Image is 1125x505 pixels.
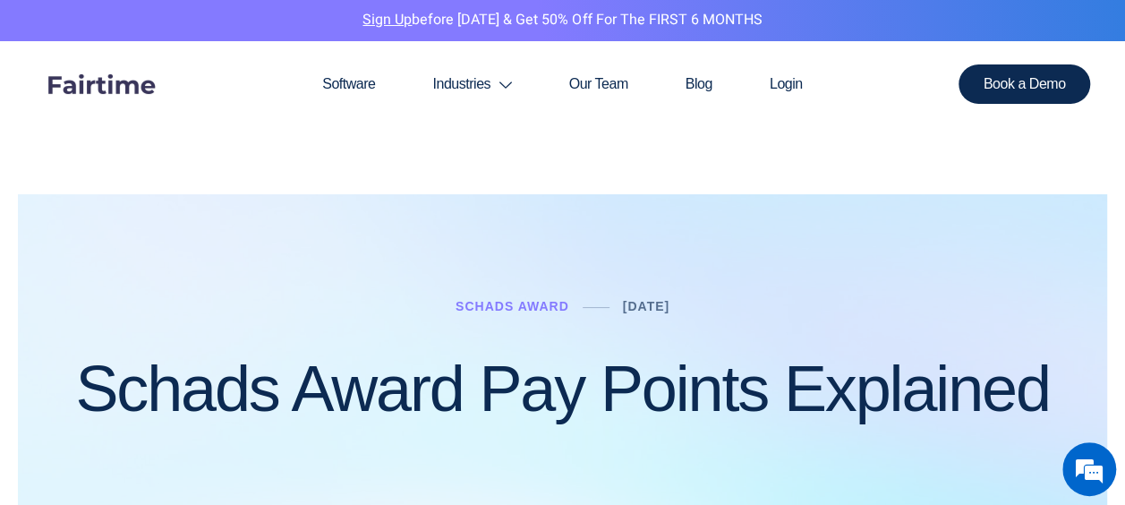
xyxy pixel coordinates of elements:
[404,41,540,127] a: Industries
[294,41,404,127] a: Software
[741,41,831,127] a: Login
[75,354,1049,424] h1: Schads Award Pay Points Explained
[984,77,1066,91] span: Book a Demo
[362,9,412,30] a: Sign Up
[657,41,741,127] a: Blog
[541,41,657,127] a: Our Team
[13,9,1112,32] p: before [DATE] & Get 50% Off for the FIRST 6 MONTHS
[623,299,669,313] a: [DATE]
[456,299,569,313] a: Schads Award
[959,64,1091,104] a: Book a Demo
